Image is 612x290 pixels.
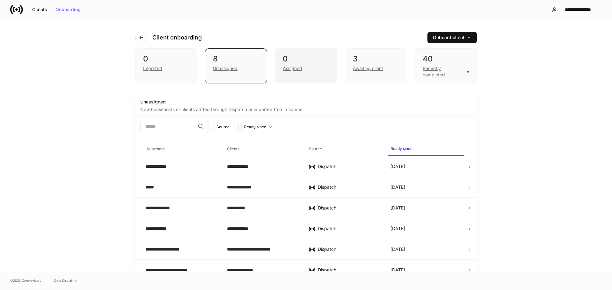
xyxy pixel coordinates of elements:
div: Imported [143,65,162,72]
button: Onboarding [51,4,85,15]
div: Unassigned [213,65,237,72]
div: 40 [423,54,469,64]
div: 0Assigned [275,48,337,83]
h6: Source [309,146,322,152]
button: Clients [28,4,51,15]
div: 0 [143,54,189,64]
div: 3 [353,54,399,64]
span: Source [306,143,383,156]
div: 40Recently completed [415,48,477,83]
div: Dispatch [318,225,380,232]
div: Ready since [244,124,266,130]
div: Recently completed [423,65,463,78]
div: Awaiting client [353,65,383,72]
div: Dispatch [318,267,380,273]
button: Source [214,122,239,132]
div: Dispatch [318,163,380,170]
h6: Clients [227,146,239,152]
p: [DATE] [390,267,405,273]
p: [DATE] [390,184,405,190]
div: Onboarding [55,7,81,12]
div: 8Unassigned [205,48,267,83]
div: Assigned [283,65,302,72]
div: Dispatch [318,205,380,211]
div: 8 [213,54,259,64]
a: Data Disclaimer [54,278,78,283]
div: Onboard client [433,35,471,40]
div: Source [216,124,229,130]
div: Clients [32,7,47,12]
span: Ready since [388,142,464,156]
div: Dispatch [318,184,380,190]
div: 3Awaiting client [345,48,407,83]
button: Onboard client [427,32,477,43]
span: Clients [224,143,301,156]
div: 0 [283,54,329,64]
div: New households or clients added through Dispatch or imported from a source. [140,105,472,113]
div: Dispatch [318,246,380,252]
span: © 2025 OneAdvisory [10,278,41,283]
h6: Ready since [390,145,412,152]
div: Unassigned [140,99,472,105]
button: Ready since [241,122,275,132]
p: [DATE] [390,246,405,252]
span: Household [143,143,219,156]
h4: Client onboarding [152,34,202,41]
h6: Household [145,146,164,152]
p: [DATE] [390,163,405,170]
p: [DATE] [390,205,405,211]
p: [DATE] [390,225,405,232]
div: 0Imported [135,48,197,83]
